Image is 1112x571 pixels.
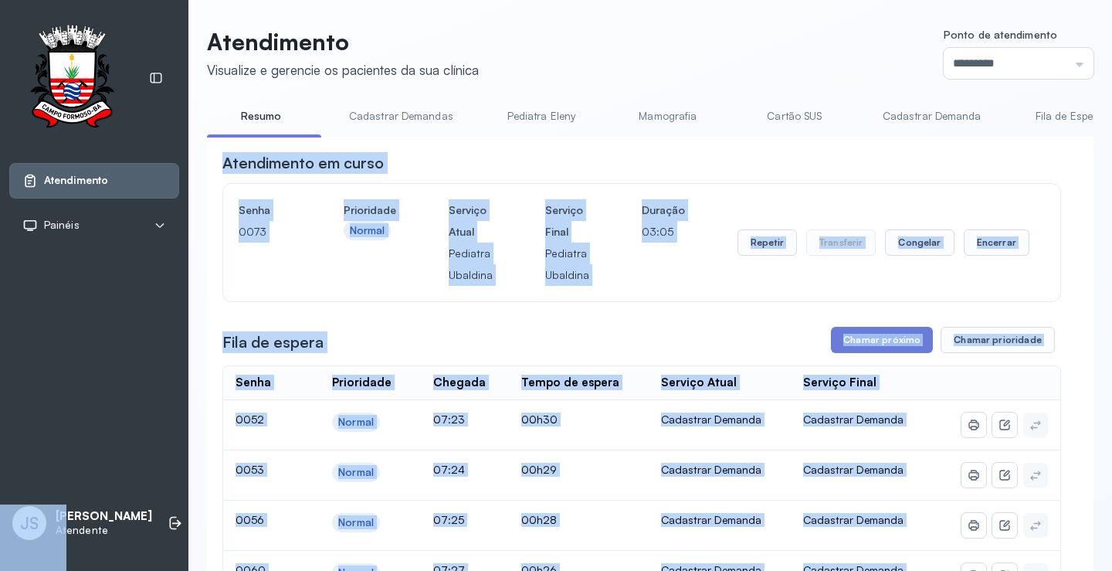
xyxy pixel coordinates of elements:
p: Pediatra Ubaldina [449,243,493,286]
span: Cadastrar Demanda [803,463,903,476]
span: 07:24 [433,463,465,476]
button: Congelar [885,229,954,256]
span: 07:25 [433,513,464,526]
a: Cadastrar Demandas [334,104,469,129]
span: 00h28 [521,513,557,526]
a: Cadastrar Demanda [867,104,997,129]
span: Cadastrar Demanda [803,513,903,526]
p: Pediatra Ubaldina [545,243,589,286]
p: Atendimento [207,28,479,56]
div: Cadastrar Demanda [661,413,778,427]
a: Cartão SUS [741,104,849,129]
p: Atendente [56,524,152,537]
div: Tempo de espera [521,376,619,390]
button: Chamar prioridade [941,327,1055,353]
span: Ponto de atendimento [944,28,1057,41]
span: 0056 [236,513,264,526]
div: Normal [338,416,374,429]
button: Transferir [806,229,876,256]
div: Chegada [433,376,486,390]
button: Repetir [737,229,797,256]
span: 0052 [236,413,264,426]
h4: Prioridade [344,199,396,221]
span: Atendimento [44,174,108,187]
p: 0073 [239,221,291,243]
a: Resumo [207,104,315,129]
span: 00h29 [521,463,557,476]
div: Prioridade [332,376,392,390]
h3: Atendimento em curso [222,152,384,174]
div: Serviço Final [803,376,876,390]
p: [PERSON_NAME] [56,509,152,524]
p: 03:05 [642,221,685,243]
a: Pediatra Eleny [487,104,595,129]
span: Painéis [44,219,80,232]
h4: Serviço Atual [449,199,493,243]
h3: Fila de espera [222,331,324,353]
span: 07:23 [433,413,465,426]
div: Normal [338,466,374,479]
div: Serviço Atual [661,376,737,390]
img: Logotipo do estabelecimento [16,25,127,132]
div: Normal [338,516,374,529]
span: 00h30 [521,413,558,426]
a: Mamografia [614,104,722,129]
h4: Senha [239,199,291,221]
h4: Duração [642,199,685,221]
div: Senha [236,376,271,390]
span: Cadastrar Demanda [803,413,903,426]
div: Normal [350,224,385,237]
a: Atendimento [22,173,166,189]
button: Chamar próximo [831,327,933,353]
div: Cadastrar Demanda [661,463,778,477]
div: Visualize e gerencie os pacientes da sua clínica [207,62,479,78]
h4: Serviço Final [545,199,589,243]
span: 0053 [236,463,264,476]
button: Encerrar [964,229,1029,256]
div: Cadastrar Demanda [661,513,778,527]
